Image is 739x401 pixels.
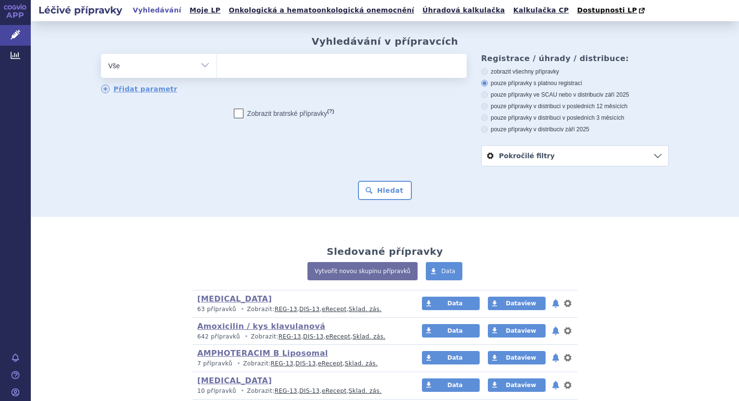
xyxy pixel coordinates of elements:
[226,4,417,17] a: Onkologická a hematoonkologická onemocnění
[481,79,669,87] label: pouze přípravky s platnou registrací
[506,354,536,361] span: Dataview
[327,246,443,257] h2: Sledované přípravky
[551,352,561,363] button: notifikace
[197,333,240,340] span: 642 přípravků
[130,4,184,17] a: Vyhledávání
[295,360,316,367] a: DIS-13
[510,4,572,17] a: Kalkulačka CP
[187,4,223,17] a: Moje LP
[299,388,319,394] a: DIS-13
[197,322,325,331] a: Amoxicilin / kys klavulanová
[481,91,669,99] label: pouze přípravky ve SCAU nebo v distribuci
[563,352,573,363] button: nastavení
[242,333,251,341] i: •
[420,4,508,17] a: Úhradová kalkulačka
[197,376,272,385] a: [MEDICAL_DATA]
[506,300,536,307] span: Dataview
[551,379,561,391] button: notifikace
[447,327,463,334] span: Data
[197,360,404,368] p: Zobrazit: , , ,
[481,102,669,110] label: pouze přípravky v distribuci v posledních 12 měsících
[238,305,247,313] i: •
[447,300,463,307] span: Data
[312,36,459,47] h2: Vyhledávání v přípravcích
[234,360,243,368] i: •
[353,333,386,340] a: Sklad. zás.
[447,354,463,361] span: Data
[318,360,343,367] a: eRecept
[488,324,546,338] a: Dataview
[349,388,382,394] a: Sklad. zás.
[197,388,236,394] span: 10 přípravků
[422,378,480,392] a: Data
[600,91,629,98] span: v září 2025
[326,333,351,340] a: eRecept
[303,333,323,340] a: DIS-13
[197,349,328,358] a: AMPHOTERACIM B Liposomal
[551,298,561,309] button: notifikace
[441,268,455,275] span: Data
[426,262,462,280] a: Data
[422,324,480,338] a: Data
[271,360,293,367] a: REG-13
[358,181,412,200] button: Hledat
[197,333,404,341] p: Zobrazit: , , ,
[307,262,418,280] a: Vytvořit novou skupinu přípravků
[275,388,297,394] a: REG-13
[345,360,378,367] a: Sklad. zás.
[482,146,668,166] a: Pokročilé filtry
[279,333,301,340] a: REG-13
[506,327,536,334] span: Dataview
[422,351,480,364] a: Data
[197,387,404,395] p: Zobrazit: , , ,
[447,382,463,388] span: Data
[299,306,319,313] a: DIS-13
[234,109,334,118] label: Zobrazit bratrské přípravky
[238,387,247,395] i: •
[561,126,589,133] span: v září 2025
[327,108,334,114] abbr: (?)
[101,85,178,93] a: Přidat parametr
[577,6,637,14] span: Dostupnosti LP
[488,351,546,364] a: Dataview
[197,305,404,313] p: Zobrazit: , , ,
[322,306,347,313] a: eRecept
[506,382,536,388] span: Dataview
[481,125,669,133] label: pouze přípravky v distribuci
[563,325,573,337] button: nastavení
[481,114,669,122] label: pouze přípravky v distribuci v posledních 3 měsících
[481,68,669,75] label: zobrazit všechny přípravky
[563,379,573,391] button: nastavení
[422,297,480,310] a: Data
[349,306,382,313] a: Sklad. zás.
[551,325,561,337] button: notifikace
[197,306,236,313] span: 63 přípravků
[322,388,347,394] a: eRecept
[197,360,232,367] span: 7 přípravků
[31,3,130,17] h2: Léčivé přípravky
[563,298,573,309] button: nastavení
[488,378,546,392] a: Dataview
[197,294,272,303] a: [MEDICAL_DATA]
[488,297,546,310] a: Dataview
[481,54,669,63] h3: Registrace / úhrady / distribuce:
[574,4,650,17] a: Dostupnosti LP
[275,306,297,313] a: REG-13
